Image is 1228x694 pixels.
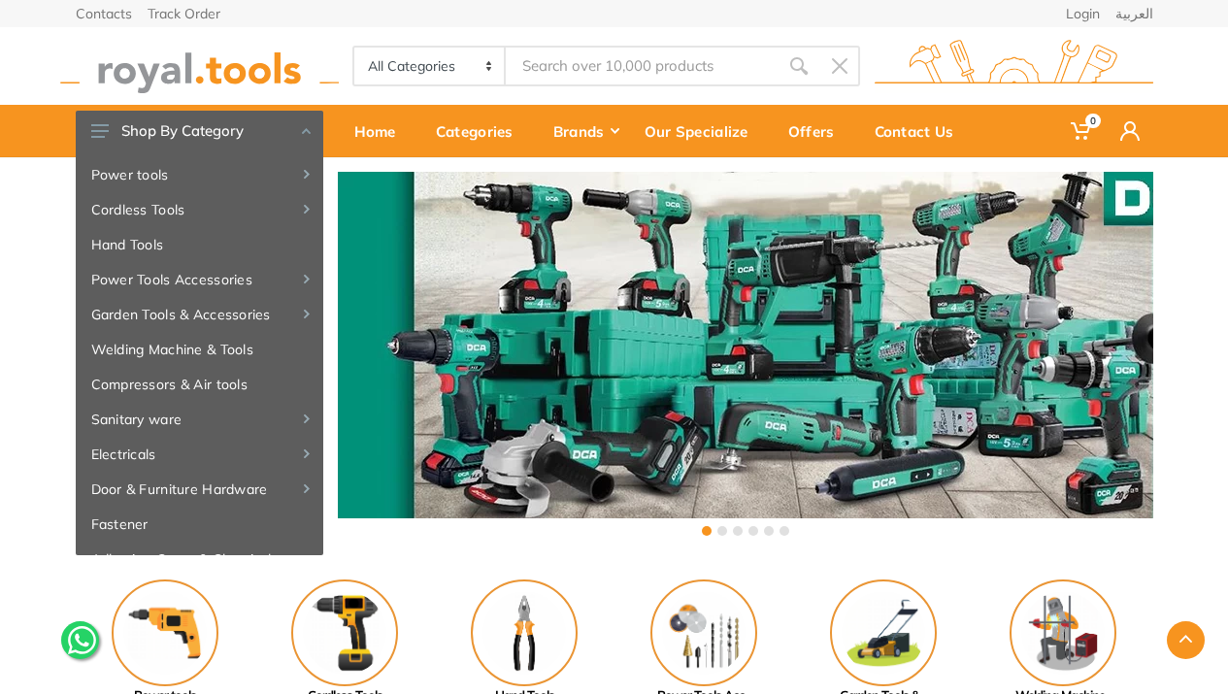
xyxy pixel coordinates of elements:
span: 0 [1085,114,1101,128]
a: Power tools [76,157,323,192]
a: Power Tools Accessories [76,262,323,297]
div: Categories [422,111,540,151]
a: Offers [775,105,861,157]
a: Categories [422,105,540,157]
img: Royal - Hand Tools [471,579,578,686]
img: royal.tools Logo [875,40,1153,93]
a: Contact Us [861,105,980,157]
img: Royal - Welding Machine & Tools [1010,579,1116,686]
img: Royal - Garden Tools & Accessories [830,579,937,686]
a: Hand Tools [76,227,323,262]
img: Royal - Power tools [112,579,218,686]
a: Door & Furniture Hardware [76,472,323,507]
a: Our Specialize [631,105,775,157]
img: royal.tools Logo [60,40,339,93]
a: Fastener [76,507,323,542]
a: Garden Tools & Accessories [76,297,323,332]
a: Login [1066,7,1100,20]
a: Adhesive, Spray & Chemical [76,542,323,577]
a: Home [341,105,422,157]
button: Shop By Category [76,111,323,151]
a: Electricals [76,437,323,472]
a: 0 [1057,105,1107,157]
select: Category [354,48,507,84]
img: Royal - Cordless Tools [291,579,398,686]
a: Track Order [148,7,220,20]
div: Home [341,111,422,151]
div: Contact Us [861,111,980,151]
a: Welding Machine & Tools [76,332,323,367]
img: Royal - Power Tools Accessories [650,579,757,686]
a: Sanitary ware [76,402,323,437]
a: العربية [1115,7,1153,20]
div: Brands [540,111,631,151]
input: Site search [506,46,778,86]
a: Compressors & Air tools [76,367,323,402]
a: Contacts [76,7,132,20]
a: Cordless Tools [76,192,323,227]
div: Our Specialize [631,111,775,151]
div: Offers [775,111,861,151]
